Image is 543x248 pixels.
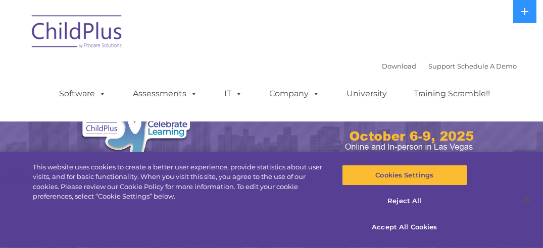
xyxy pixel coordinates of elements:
[27,8,128,58] img: ChildPlus by Procare Solutions
[516,188,538,210] button: Close
[342,165,467,186] button: Cookies Settings
[123,84,208,104] a: Assessments
[33,162,326,202] div: This website uses cookies to create a better user experience, provide statistics about user visit...
[259,84,330,104] a: Company
[336,84,397,104] a: University
[342,191,467,212] button: Reject All
[49,84,116,104] a: Software
[342,217,467,238] button: Accept All Cookies
[457,62,517,70] a: Schedule A Demo
[382,62,416,70] a: Download
[382,62,517,70] font: |
[428,62,455,70] a: Support
[404,84,500,104] a: Training Scramble!!
[214,84,253,104] a: IT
